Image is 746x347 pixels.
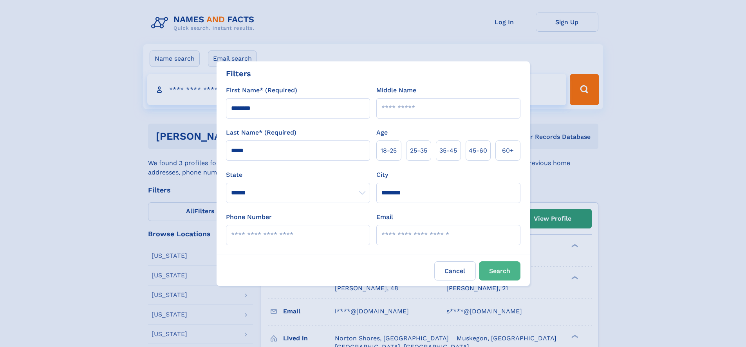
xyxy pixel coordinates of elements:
[479,261,520,280] button: Search
[226,212,272,222] label: Phone Number
[376,128,388,137] label: Age
[381,146,397,155] span: 18‑25
[502,146,514,155] span: 60+
[376,170,388,180] label: City
[376,212,393,222] label: Email
[434,261,476,280] label: Cancel
[226,170,370,180] label: State
[226,86,297,95] label: First Name* (Required)
[226,68,251,79] div: Filters
[469,146,487,155] span: 45‑60
[226,128,296,137] label: Last Name* (Required)
[439,146,457,155] span: 35‑45
[376,86,416,95] label: Middle Name
[410,146,427,155] span: 25‑35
